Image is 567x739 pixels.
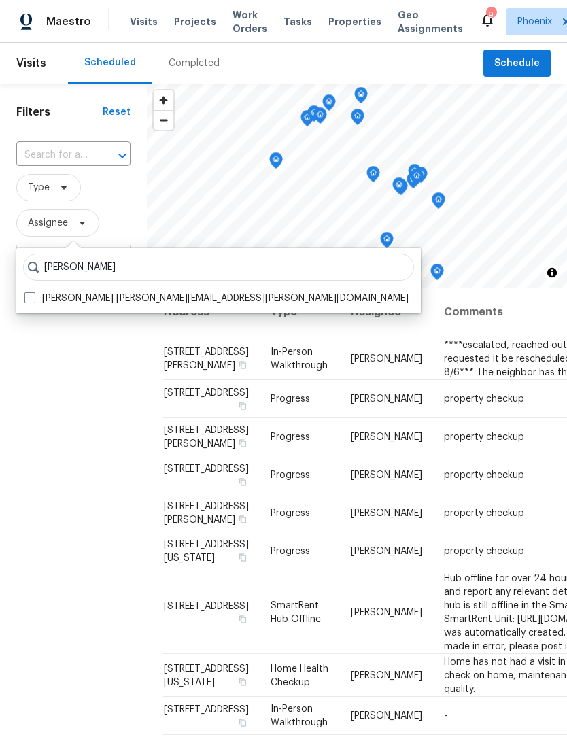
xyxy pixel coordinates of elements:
[307,105,321,126] div: Map marker
[237,400,249,412] button: Copy Address
[494,55,540,72] span: Schedule
[164,601,249,611] span: [STREET_ADDRESS]
[237,613,249,625] button: Copy Address
[392,177,406,199] div: Map marker
[84,56,136,69] div: Scheduled
[237,358,249,371] button: Copy Address
[444,470,524,480] span: property checkup
[271,704,328,727] span: In-Person Walkthrough
[351,394,422,404] span: [PERSON_NAME]
[483,50,551,78] button: Schedule
[271,600,321,623] span: SmartRent Hub Offline
[28,216,68,230] span: Assignee
[313,107,327,128] div: Map marker
[237,551,249,564] button: Copy Address
[269,152,283,173] div: Map marker
[351,432,422,442] span: [PERSON_NAME]
[237,476,249,488] button: Copy Address
[16,48,46,78] span: Visits
[154,111,173,130] span: Zoom out
[237,717,249,729] button: Copy Address
[24,292,409,305] label: [PERSON_NAME] [PERSON_NAME][EMAIL_ADDRESS][PERSON_NAME][DOMAIN_NAME]
[113,146,132,165] button: Open
[407,172,420,193] div: Map marker
[380,232,394,253] div: Map marker
[351,470,422,480] span: [PERSON_NAME]
[544,264,560,281] button: Toggle attribution
[408,164,422,185] div: Map marker
[154,90,173,110] button: Zoom in
[271,470,310,480] span: Progress
[351,607,422,617] span: [PERSON_NAME]
[351,354,422,363] span: [PERSON_NAME]
[271,347,328,370] span: In-Person Walkthrough
[16,145,92,166] input: Search for an address...
[444,711,447,721] span: -
[164,502,249,525] span: [STREET_ADDRESS][PERSON_NAME]
[486,8,496,22] div: 9
[46,15,91,29] span: Maestro
[432,192,445,213] div: Map marker
[164,540,249,563] span: [STREET_ADDRESS][US_STATE]
[354,87,368,108] div: Map marker
[164,664,249,687] span: [STREET_ADDRESS][US_STATE]
[164,426,249,449] span: [STREET_ADDRESS][PERSON_NAME]
[169,56,220,70] div: Completed
[164,464,249,474] span: [STREET_ADDRESS]
[271,432,310,442] span: Progress
[16,105,103,119] h1: Filters
[548,265,556,280] span: Toggle attribution
[444,432,524,442] span: property checkup
[430,264,444,285] div: Map marker
[351,109,364,130] div: Map marker
[28,181,50,194] span: Type
[164,388,249,398] span: [STREET_ADDRESS]
[283,17,312,27] span: Tasks
[174,15,216,29] span: Projects
[328,15,381,29] span: Properties
[351,711,422,721] span: [PERSON_NAME]
[322,94,336,116] div: Map marker
[154,110,173,130] button: Zoom out
[444,509,524,518] span: property checkup
[517,15,552,29] span: Phoenix
[271,509,310,518] span: Progress
[410,169,424,190] div: Map marker
[130,15,158,29] span: Visits
[444,394,524,404] span: property checkup
[271,547,310,556] span: Progress
[300,110,314,131] div: Map marker
[237,675,249,687] button: Copy Address
[398,8,463,35] span: Geo Assignments
[351,670,422,680] span: [PERSON_NAME]
[103,105,131,119] div: Reset
[351,509,422,518] span: [PERSON_NAME]
[233,8,267,35] span: Work Orders
[164,347,249,370] span: [STREET_ADDRESS][PERSON_NAME]
[444,547,524,556] span: property checkup
[351,547,422,556] span: [PERSON_NAME]
[271,394,310,404] span: Progress
[237,513,249,526] button: Copy Address
[366,166,380,187] div: Map marker
[271,664,328,687] span: Home Health Checkup
[164,705,249,715] span: [STREET_ADDRESS]
[237,437,249,449] button: Copy Address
